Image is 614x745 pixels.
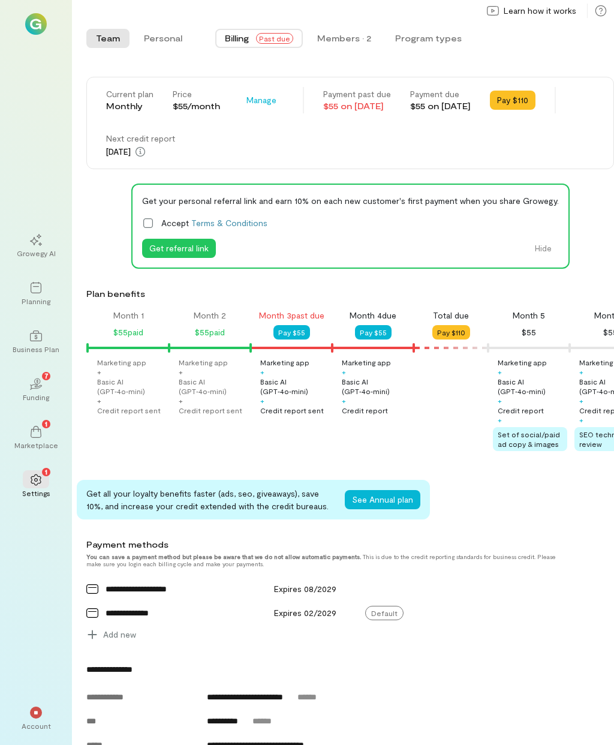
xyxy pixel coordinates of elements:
[498,358,547,367] div: Marketing app
[350,310,396,322] div: Month 4 due
[113,325,143,340] div: $55 paid
[225,32,249,44] span: Billing
[179,396,183,405] div: +
[173,88,220,100] div: Price
[134,29,192,48] button: Personal
[14,272,58,316] a: Planning
[142,239,216,258] button: Get referral link
[17,248,56,258] div: Growegy AI
[22,488,50,498] div: Settings
[498,430,560,448] span: Set of social/paid ad copy & images
[365,606,404,620] span: Default
[195,325,225,340] div: $55 paid
[498,377,567,396] div: Basic AI (GPT‑4o‑mini)
[342,396,346,405] div: +
[490,91,535,110] button: Pay $110
[14,440,58,450] div: Marketplace
[504,5,576,17] span: Learn how it works
[259,310,324,322] div: Month 3 past due
[14,368,58,411] a: Funding
[260,358,309,367] div: Marketing app
[345,490,420,509] button: See Annual plan
[191,218,267,228] a: Terms & Conditions
[97,405,161,415] div: Credit report sent
[522,325,536,340] div: $55
[410,100,471,112] div: $55 on [DATE]
[274,584,336,594] span: Expires 08/2029
[273,325,310,340] button: Pay $55
[386,29,471,48] button: Program types
[432,325,470,340] button: Pay $110
[45,466,47,477] span: 1
[142,194,559,207] div: Get your personal referral link and earn 10% on each new customer's first payment when you share ...
[103,629,136,641] span: Add new
[179,405,242,415] div: Credit report sent
[342,367,346,377] div: +
[86,553,361,560] strong: You can save a payment method but please be aware that we do not allow automatic payments.
[215,29,303,48] button: BillingPast due
[14,416,58,459] a: Marketplace
[308,29,381,48] button: Members · 2
[106,88,153,100] div: Current plan
[410,88,471,100] div: Payment due
[260,367,264,377] div: +
[179,367,183,377] div: +
[342,358,391,367] div: Marketing app
[86,553,556,567] div: This is due to the credit reporting standards for business credit. Please make sure you login eac...
[355,325,392,340] button: Pay $55
[579,396,583,405] div: +
[239,91,284,110] button: Manage
[260,405,324,415] div: Credit report sent
[260,396,264,405] div: +
[97,367,101,377] div: +
[317,32,371,44] div: Members · 2
[256,33,293,44] span: Past due
[579,367,583,377] div: +
[86,29,130,48] button: Team
[179,377,248,396] div: Basic AI (GPT‑4o‑mini)
[498,415,502,425] div: +
[113,310,144,322] div: Month 1
[498,405,544,415] div: Credit report
[433,310,469,322] div: Total due
[106,133,175,145] div: Next credit report
[106,100,153,112] div: Monthly
[14,224,58,268] a: Growegy AI
[528,239,559,258] button: Hide
[97,377,167,396] div: Basic AI (GPT‑4o‑mini)
[513,310,545,322] div: Month 5
[342,377,411,396] div: Basic AI (GPT‑4o‑mini)
[323,100,391,112] div: $55 on [DATE]
[44,370,49,381] span: 7
[342,405,388,415] div: Credit report
[86,288,609,300] div: Plan benefits
[14,320,58,364] a: Business Plan
[161,217,267,229] span: Accept
[323,88,391,100] div: Payment past due
[14,464,58,507] a: Settings
[97,396,101,405] div: +
[13,344,59,354] div: Business Plan
[579,415,583,425] div: +
[260,377,330,396] div: Basic AI (GPT‑4o‑mini)
[106,145,175,159] div: [DATE]
[498,367,502,377] div: +
[86,487,335,512] div: Get all your loyalty benefits faster (ads, seo, giveaways), save 10%, and increase your credit ex...
[274,608,336,618] span: Expires 02/2029
[498,396,502,405] div: +
[86,539,556,551] div: Payment methods
[173,100,220,112] div: $55/month
[22,721,51,731] div: Account
[22,296,50,306] div: Planning
[97,358,146,367] div: Marketing app
[194,310,226,322] div: Month 2
[45,418,47,429] span: 1
[179,358,228,367] div: Marketing app
[246,94,276,106] span: Manage
[23,392,49,402] div: Funding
